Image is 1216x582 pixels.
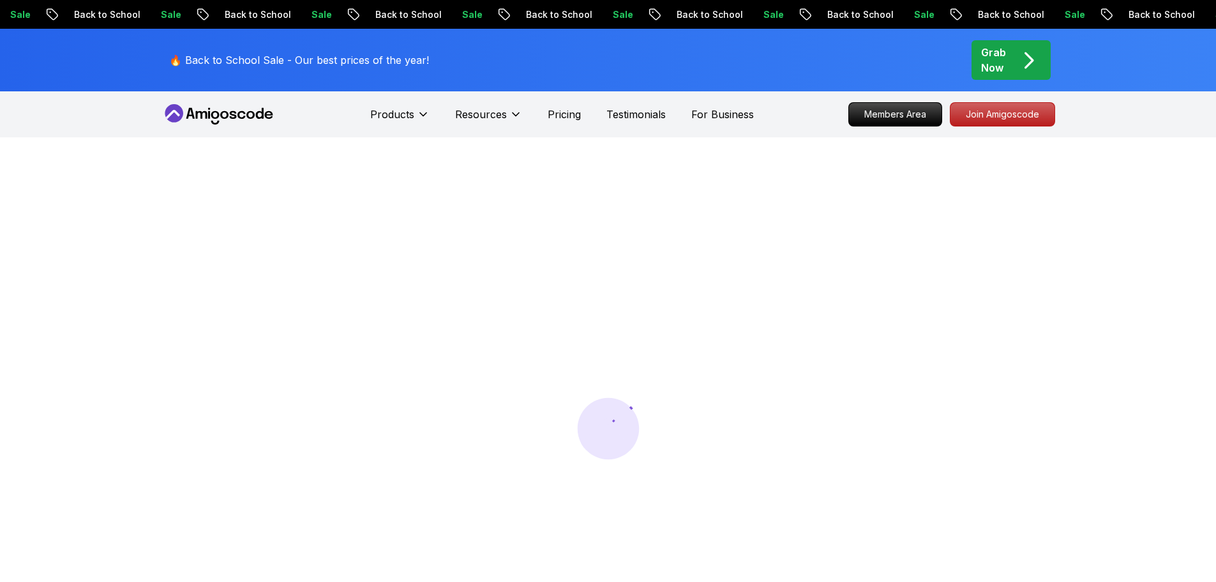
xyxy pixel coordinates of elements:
[1053,8,1093,21] p: Sale
[966,8,1053,21] p: Back to School
[664,8,751,21] p: Back to School
[514,8,601,21] p: Back to School
[370,107,414,122] p: Products
[606,107,666,122] a: Testimonials
[691,107,754,122] a: For Business
[950,103,1055,126] p: Join Amigoscode
[601,8,642,21] p: Sale
[299,8,340,21] p: Sale
[848,102,942,126] a: Members Area
[450,8,491,21] p: Sale
[213,8,299,21] p: Back to School
[370,107,430,132] button: Products
[363,8,450,21] p: Back to School
[169,52,429,68] p: 🔥 Back to School Sale - Our best prices of the year!
[62,8,149,21] p: Back to School
[815,8,902,21] p: Back to School
[849,103,942,126] p: Members Area
[751,8,792,21] p: Sale
[455,107,507,122] p: Resources
[902,8,943,21] p: Sale
[981,45,1006,75] p: Grab Now
[548,107,581,122] a: Pricing
[1116,8,1203,21] p: Back to School
[149,8,190,21] p: Sale
[455,107,522,132] button: Resources
[950,102,1055,126] a: Join Amigoscode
